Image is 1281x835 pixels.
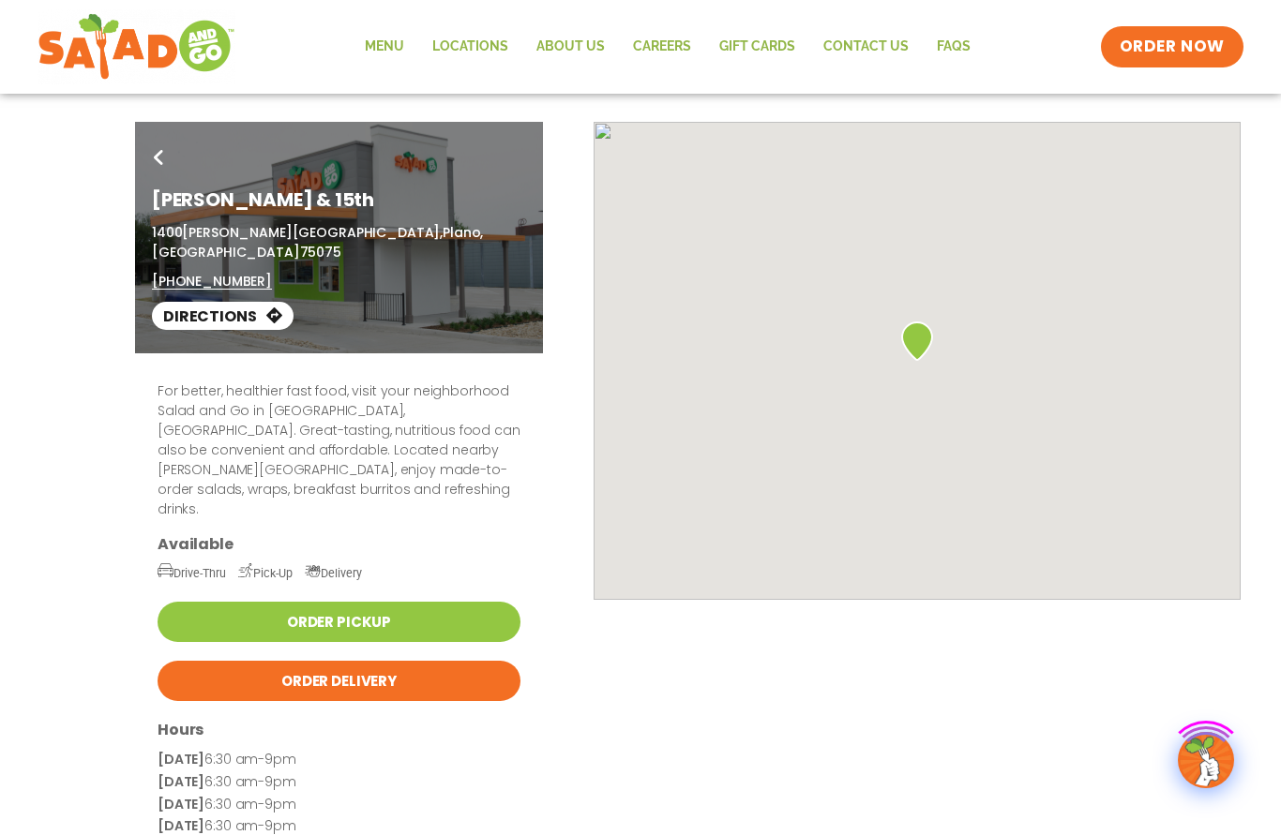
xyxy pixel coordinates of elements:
span: [PERSON_NAME][GEOGRAPHIC_DATA], [182,223,443,242]
strong: [DATE] [158,795,204,813]
span: Pick-Up [238,566,293,580]
a: [PHONE_NUMBER] [152,272,272,291]
nav: Menu [351,25,985,68]
span: [GEOGRAPHIC_DATA] [152,243,300,261]
span: Drive-Thru [158,566,226,580]
span: 75075 [300,243,341,261]
p: 6:30 am-9pm [158,749,520,771]
a: Order Delivery [158,661,520,701]
a: FAQs [923,25,985,68]
span: Delivery [305,566,362,580]
h1: [PERSON_NAME] & 15th [152,186,526,214]
a: ORDER NOW [1101,26,1243,67]
a: Menu [351,25,418,68]
a: Order Pickup [158,602,520,642]
h3: Hours [158,720,520,739]
a: Careers [619,25,705,68]
img: new-SAG-logo-768×292 [38,9,235,84]
a: Directions [152,302,294,330]
strong: [DATE] [158,816,204,835]
h3: Available [158,534,520,554]
a: About Us [522,25,619,68]
p: For better, healthier fast food, visit your neighborhood Salad and Go in [GEOGRAPHIC_DATA], [GEOG... [158,381,520,519]
span: Plano, [443,223,483,242]
p: 6:30 am-9pm [158,794,520,816]
p: 6:30 am-9pm [158,771,520,794]
strong: [DATE] [158,750,204,768]
a: GIFT CARDS [705,25,809,68]
span: 1400 [152,223,182,242]
a: Locations [418,25,522,68]
a: Contact Us [809,25,923,68]
span: ORDER NOW [1120,36,1225,58]
strong: [DATE] [158,772,204,791]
